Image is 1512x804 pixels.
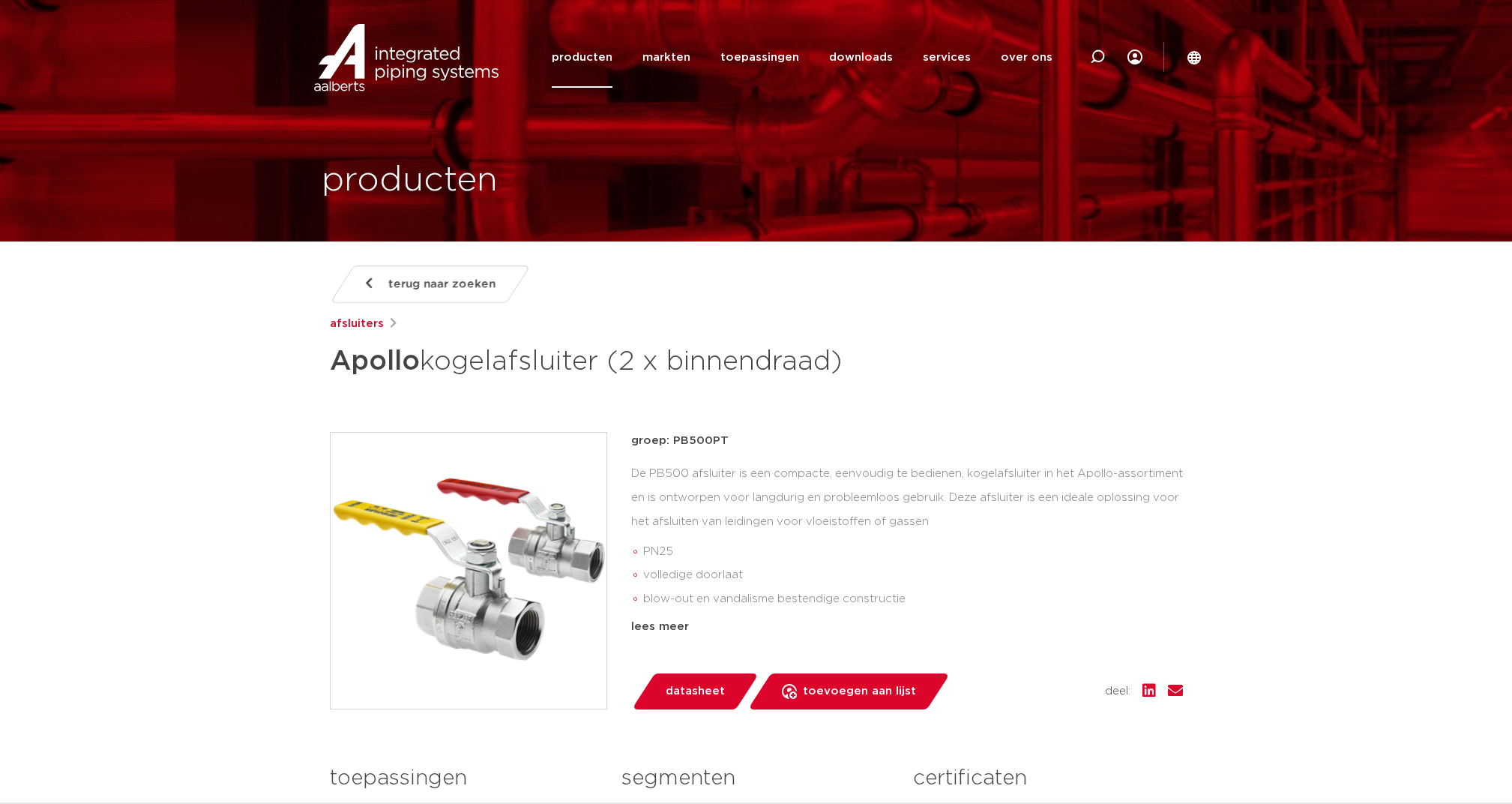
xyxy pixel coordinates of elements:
h1: kogelafsluiter (2 x binnendraad) [330,339,893,384]
h3: segmenten [621,763,891,793]
p: groep: PB500PT [631,432,1183,450]
h3: toepassingen [330,763,599,793]
img: Product Image for Apollo kogelafsluiter (2 x binnendraad) [331,433,606,709]
a: terug naar zoeken [329,265,530,303]
li: PN25 [643,540,1183,564]
a: over ons [1001,27,1052,88]
a: markten [642,27,690,88]
div: De PB500 afsluiter is een compacte, eenvoudig te bedienen, kogelafsluiter in het Apollo-assortime... [631,462,1183,612]
a: downloads [829,27,893,88]
span: deel: [1105,682,1130,700]
h3: certificaten [913,763,1182,793]
div: my IPS [1127,27,1142,88]
strong: Apollo [330,348,420,375]
a: datasheet [631,673,759,709]
nav: Menu [552,27,1052,88]
a: afsluiters [330,315,384,333]
li: pTFE zittingen [643,611,1183,635]
a: toepassingen [720,27,799,88]
span: toevoegen aan lijst [803,679,916,703]
a: services [923,27,971,88]
h1: producten [322,157,498,205]
span: terug naar zoeken [388,272,496,296]
li: volledige doorlaat [643,563,1183,587]
a: producten [552,27,612,88]
li: blow-out en vandalisme bestendige constructie [643,587,1183,611]
div: lees meer [631,618,1183,636]
span: datasheet [666,679,725,703]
